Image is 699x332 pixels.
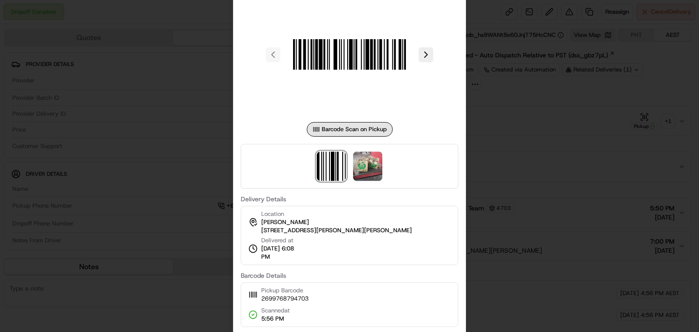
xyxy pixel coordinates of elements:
[261,306,290,315] span: Scanned at
[261,236,303,245] span: Delivered at
[261,226,412,235] span: [STREET_ADDRESS][PERSON_NAME][PERSON_NAME]
[353,152,382,181] img: photo_proof_of_delivery image
[241,272,458,279] label: Barcode Details
[307,122,393,137] div: Barcode Scan on Pickup
[241,196,458,202] label: Delivery Details
[261,210,284,218] span: Location
[261,218,309,226] span: [PERSON_NAME]
[261,286,309,295] span: Pickup Barcode
[261,295,309,303] span: 2699768794703
[261,245,303,261] span: [DATE] 6:08 PM
[317,152,346,181] img: barcode_scan_on_pickup image
[261,315,290,323] span: 5:56 PM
